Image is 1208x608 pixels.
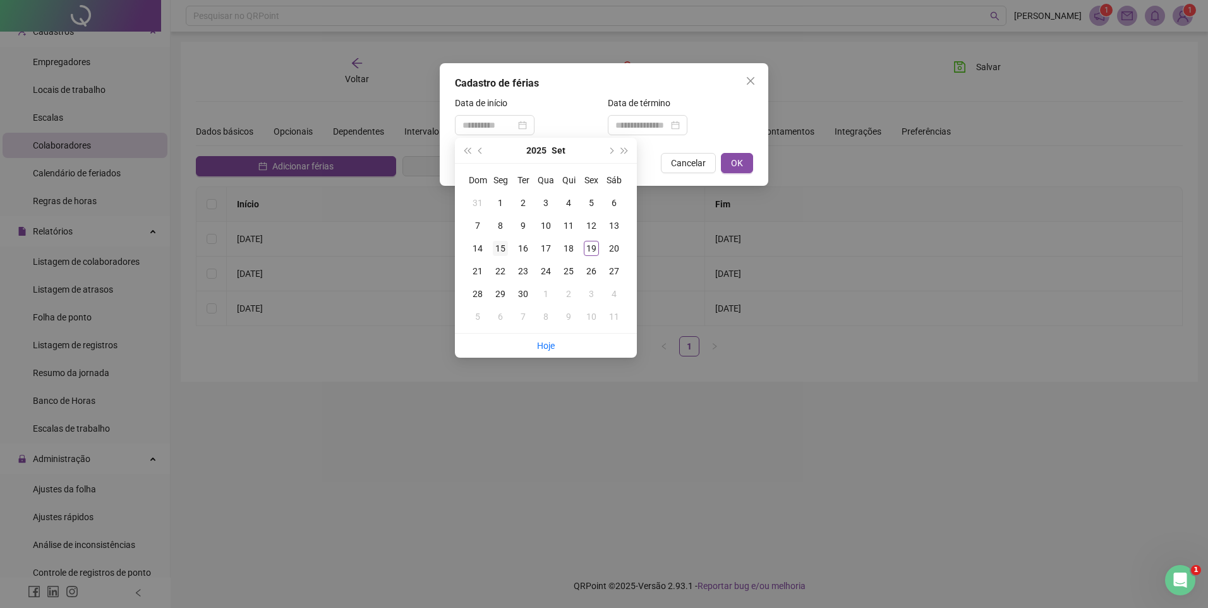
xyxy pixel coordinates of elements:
[466,260,489,283] td: 2025-09-21
[512,169,535,192] th: Ter
[512,283,535,305] td: 2025-09-30
[721,153,753,173] button: OK
[526,138,547,163] button: year panel
[1165,565,1195,595] iframe: Intercom live chat
[557,260,580,283] td: 2025-09-25
[561,218,576,233] div: 11
[474,138,488,163] button: prev-year
[538,286,553,301] div: 1
[455,96,516,110] label: Data de início
[608,96,679,110] label: Data de término
[516,286,531,301] div: 30
[561,286,576,301] div: 2
[516,241,531,256] div: 16
[466,192,489,214] td: 2025-08-31
[561,309,576,324] div: 9
[580,169,603,192] th: Sex
[538,264,553,279] div: 24
[538,309,553,324] div: 8
[470,309,485,324] div: 5
[561,195,576,210] div: 4
[538,241,553,256] div: 17
[535,305,557,328] td: 2025-10-08
[516,195,531,210] div: 2
[671,156,706,170] span: Cancelar
[580,283,603,305] td: 2025-10-03
[584,195,599,210] div: 5
[584,309,599,324] div: 10
[538,218,553,233] div: 10
[618,138,632,163] button: super-next-year
[489,237,512,260] td: 2025-09-15
[557,283,580,305] td: 2025-10-02
[535,237,557,260] td: 2025-09-17
[466,169,489,192] th: Dom
[561,241,576,256] div: 18
[603,260,625,283] td: 2025-09-27
[584,264,599,279] div: 26
[580,260,603,283] td: 2025-09-26
[661,153,716,173] button: Cancelar
[561,264,576,279] div: 25
[603,169,625,192] th: Sáb
[516,218,531,233] div: 9
[537,341,555,351] a: Hoje
[607,286,622,301] div: 4
[535,260,557,283] td: 2025-09-24
[512,260,535,283] td: 2025-09-23
[489,214,512,237] td: 2025-09-08
[557,214,580,237] td: 2025-09-11
[535,283,557,305] td: 2025-10-01
[746,76,756,86] span: close
[557,237,580,260] td: 2025-09-18
[557,169,580,192] th: Qui
[489,283,512,305] td: 2025-09-29
[470,286,485,301] div: 28
[516,264,531,279] div: 23
[535,169,557,192] th: Qua
[455,76,753,91] div: Cadastro de férias
[584,218,599,233] div: 12
[535,214,557,237] td: 2025-09-10
[584,241,599,256] div: 19
[538,195,553,210] div: 3
[460,138,474,163] button: super-prev-year
[466,283,489,305] td: 2025-09-28
[603,305,625,328] td: 2025-10-11
[557,192,580,214] td: 2025-09-04
[580,237,603,260] td: 2025-09-19
[470,195,485,210] div: 31
[493,195,508,210] div: 1
[607,241,622,256] div: 20
[470,241,485,256] div: 14
[489,169,512,192] th: Seg
[603,214,625,237] td: 2025-09-13
[493,241,508,256] div: 15
[607,264,622,279] div: 27
[470,264,485,279] div: 21
[603,237,625,260] td: 2025-09-20
[489,192,512,214] td: 2025-09-01
[607,309,622,324] div: 11
[607,218,622,233] div: 13
[493,286,508,301] div: 29
[580,192,603,214] td: 2025-09-05
[1191,565,1201,575] span: 1
[557,305,580,328] td: 2025-10-09
[489,305,512,328] td: 2025-10-06
[493,264,508,279] div: 22
[512,192,535,214] td: 2025-09-02
[603,283,625,305] td: 2025-10-04
[535,192,557,214] td: 2025-09-03
[512,305,535,328] td: 2025-10-07
[466,214,489,237] td: 2025-09-07
[580,305,603,328] td: 2025-10-10
[584,286,599,301] div: 3
[512,237,535,260] td: 2025-09-16
[552,138,565,163] button: month panel
[603,138,617,163] button: next-year
[731,156,743,170] span: OK
[493,309,508,324] div: 6
[740,71,761,91] button: Close
[607,195,622,210] div: 6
